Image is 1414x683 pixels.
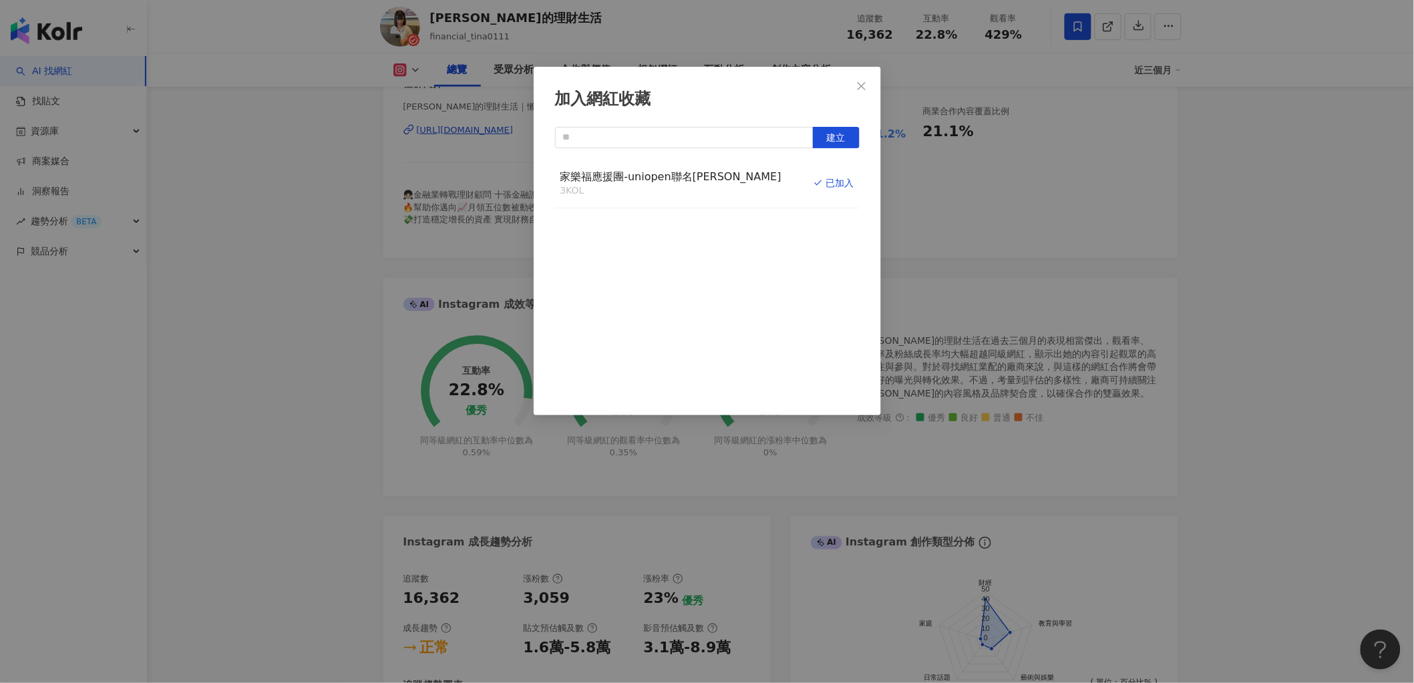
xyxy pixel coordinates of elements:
[814,176,854,190] div: 已加入
[560,172,781,182] a: 家樂福應援團-uniopen聯名[PERSON_NAME]
[555,88,860,111] div: 加入網紅收藏
[560,184,781,198] div: 3 KOL
[848,73,875,99] button: Close
[813,127,860,148] button: 建立
[814,170,854,198] button: 已加入
[827,132,846,143] span: 建立
[560,170,781,183] span: 家樂福應援團-uniopen聯名[PERSON_NAME]
[856,81,867,91] span: close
